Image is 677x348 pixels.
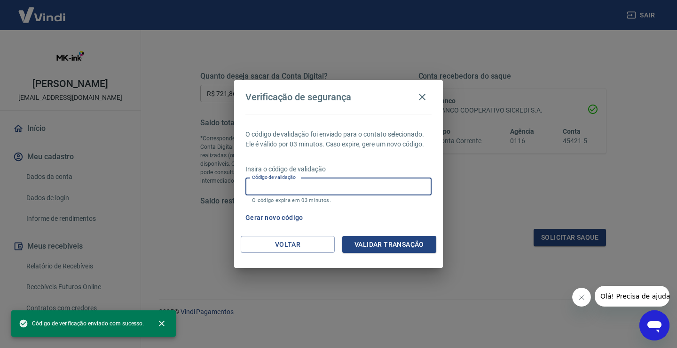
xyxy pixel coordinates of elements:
iframe: Mensagem da empresa [595,286,669,307]
button: Voltar [241,236,335,253]
p: O código de validação foi enviado para o contato selecionado. Ele é válido por 03 minutos. Caso e... [245,129,432,149]
button: close [151,313,172,334]
span: Código de verificação enviado com sucesso. [19,319,144,328]
iframe: Botão para abrir a janela de mensagens [639,310,669,340]
button: Gerar novo código [242,209,307,227]
button: Validar transação [342,236,436,253]
label: Código de validação [252,174,296,181]
h4: Verificação de segurança [245,91,351,103]
iframe: Fechar mensagem [572,288,591,307]
p: Insira o código de validação [245,164,432,174]
p: O código expira em 03 minutos. [252,197,425,203]
span: Olá! Precisa de ajuda? [6,7,79,14]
